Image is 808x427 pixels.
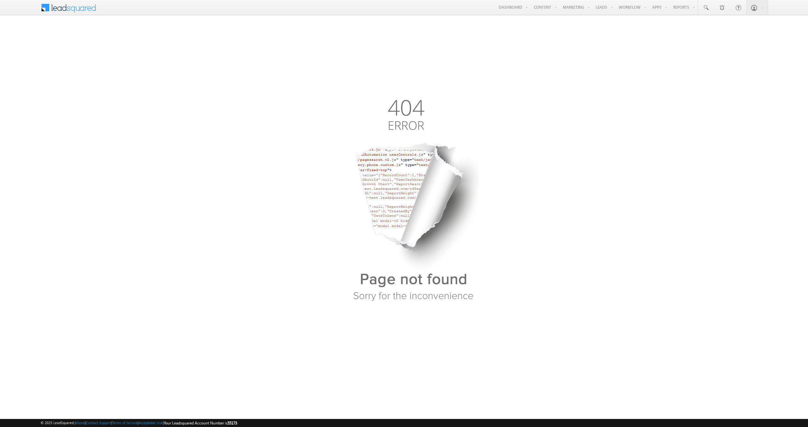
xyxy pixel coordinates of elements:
a: Acceptable Use [138,421,163,425]
span: 55173 [228,421,237,425]
a: About [76,421,85,425]
span: © 2025 LeadSquared | | | | | [41,420,237,426]
a: Contact Support [86,421,111,425]
img: 404error.png [191,80,630,327]
span: Your Leadsquared Account Number is [164,421,237,425]
a: Terms of Service [112,421,137,425]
